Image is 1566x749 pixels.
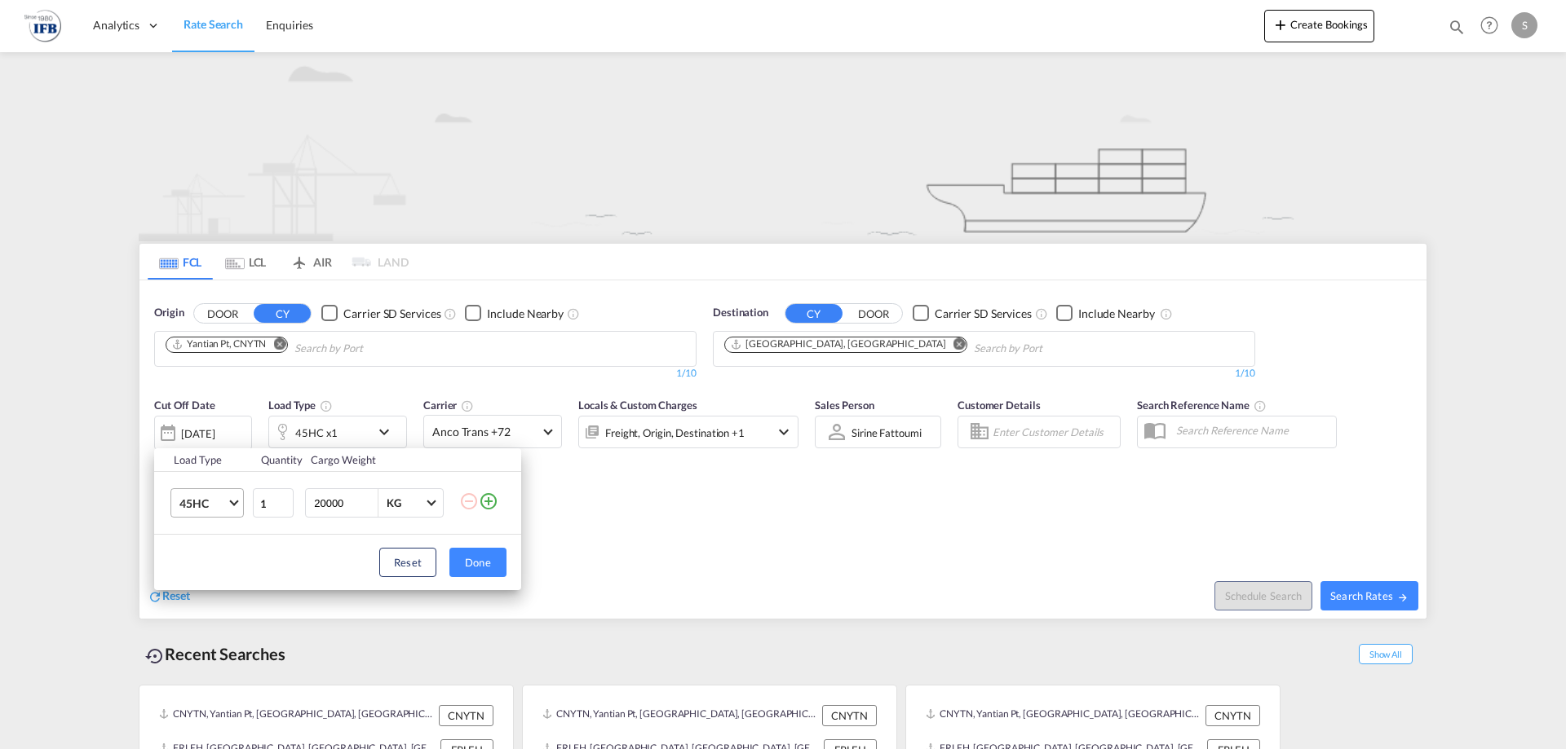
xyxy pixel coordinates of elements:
[379,548,436,577] button: Reset
[170,488,244,518] md-select: Choose: 45HC
[179,496,227,512] span: 45HC
[311,452,449,467] div: Cargo Weight
[154,448,251,472] th: Load Type
[387,496,401,509] div: KG
[253,488,294,518] input: Qty
[251,448,302,472] th: Quantity
[479,491,498,511] md-icon: icon-plus-circle-outline
[312,489,378,517] input: Enter Weight
[449,548,507,577] button: Done
[459,491,479,511] md-icon: icon-minus-circle-outline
